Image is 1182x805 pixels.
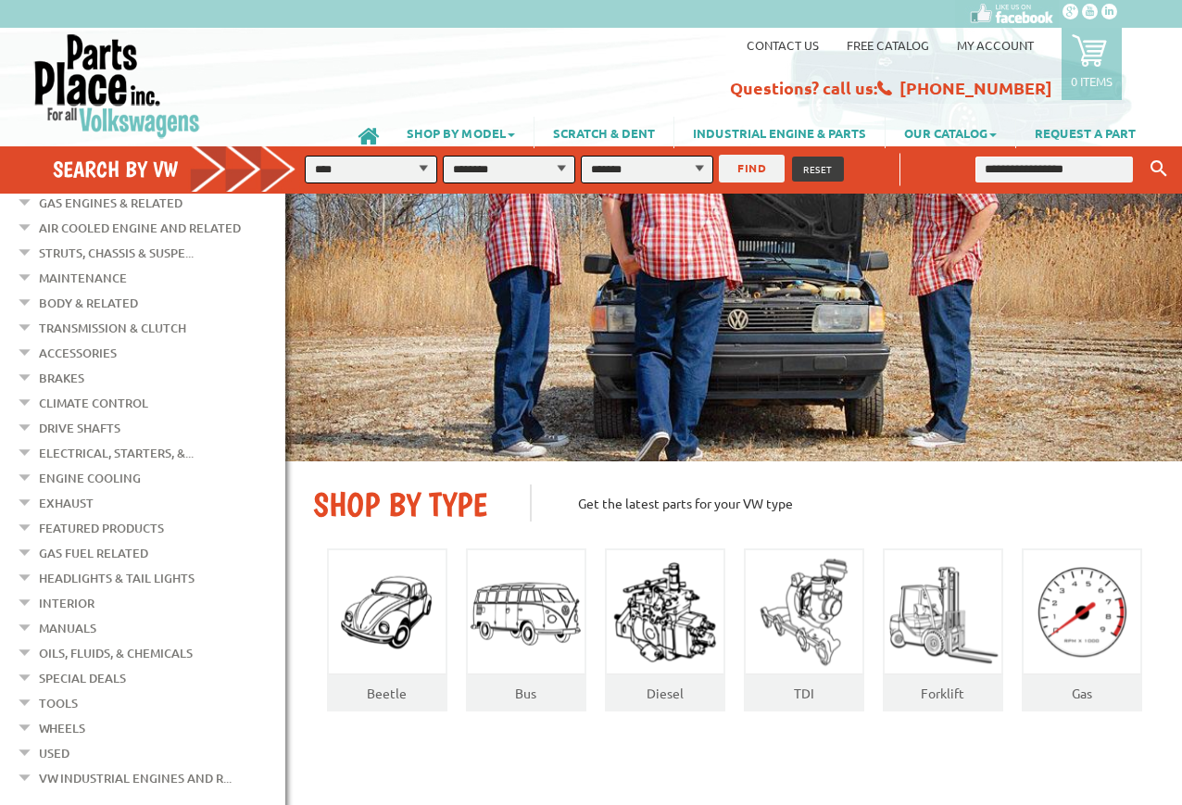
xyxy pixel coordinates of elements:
a: Exhaust [39,491,94,515]
button: Keyword Search [1145,154,1173,184]
a: Engine Cooling [39,466,141,490]
p: Get the latest parts for your VW type [530,484,1154,522]
a: Air Cooled Engine and Related [39,216,241,240]
h2: SHOP BY TYPE [313,484,503,524]
a: Manuals [39,616,96,640]
a: Interior [39,591,94,615]
a: Bus [515,685,536,701]
img: First slide [900x500] [285,105,1182,461]
img: Gas [1024,563,1140,661]
a: Brakes [39,366,84,390]
a: Struts, Chassis & Suspe... [39,241,194,265]
a: Wheels [39,716,85,740]
a: Body & Related [39,291,138,315]
a: Tools [39,691,78,715]
a: Climate Control [39,391,148,415]
span: RESET [803,162,833,176]
img: Parts Place Inc! [32,32,202,139]
h4: Search by VW [53,156,308,182]
a: TDI [794,685,814,701]
a: Beetle [367,685,407,701]
img: TDI [746,552,862,673]
a: Gas [1072,685,1092,701]
a: Used [39,741,69,765]
a: Oils, Fluids, & Chemicals [39,641,193,665]
a: Electrical, Starters, &... [39,441,194,465]
a: Headlights & Tail Lights [39,566,195,590]
a: SHOP BY MODEL [388,117,534,148]
a: REQUEST A PART [1016,117,1154,148]
a: VW Industrial Engines and R... [39,766,232,790]
button: FIND [719,155,785,182]
a: Maintenance [39,266,127,290]
a: OUR CATALOG [886,117,1015,148]
a: Free Catalog [847,37,929,53]
img: Bus [468,578,585,648]
a: Contact us [747,37,819,53]
a: Featured Products [39,516,164,540]
a: Drive Shafts [39,416,120,440]
a: Forklift [921,685,964,701]
a: My Account [957,37,1034,53]
img: Beatle [329,573,446,652]
img: Forklift [885,556,1001,669]
a: Special Deals [39,666,126,690]
a: Accessories [39,341,117,365]
p: 0 items [1071,73,1113,89]
a: Gas Fuel Related [39,541,148,565]
button: RESET [792,157,844,182]
a: SCRATCH & DENT [534,117,673,148]
a: Gas Engines & Related [39,191,182,215]
img: Diesel [607,558,723,666]
a: INDUSTRIAL ENGINE & PARTS [674,117,885,148]
a: 0 items [1062,28,1122,100]
a: Diesel [647,685,684,701]
a: Transmission & Clutch [39,316,186,340]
